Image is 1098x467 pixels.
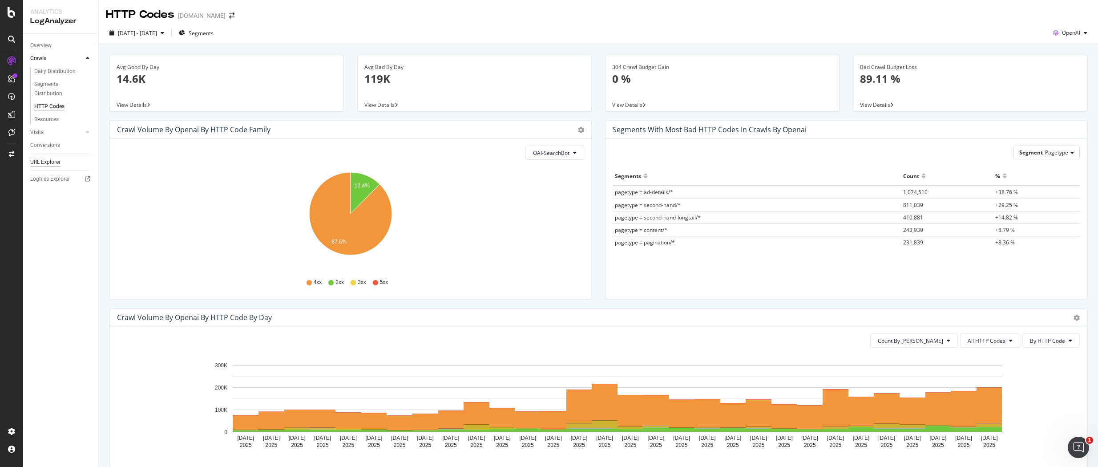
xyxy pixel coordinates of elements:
span: OpenAI [1062,29,1080,37]
span: 5xx [380,279,388,286]
div: 304 Crawl Budget Gain [612,63,832,71]
span: 1,074,510 [903,188,928,196]
a: Crawls [30,54,83,63]
text: [DATE] [391,435,408,441]
div: gear [578,127,584,133]
text: [DATE] [468,435,485,441]
text: [DATE] [571,435,588,441]
text: 2025 [881,442,893,448]
text: 2025 [958,442,970,448]
text: [DATE] [237,435,254,441]
div: Analytics [30,7,91,16]
div: Crawl Volume by openai by HTTP Code by Day [117,313,272,322]
text: 2025 [471,442,483,448]
text: 2025 [573,442,585,448]
div: % [995,169,1000,183]
text: 2025 [240,442,252,448]
div: Daily Distribution [34,67,76,76]
a: Visits [30,128,83,137]
div: Resources [34,115,59,124]
text: [DATE] [930,435,947,441]
button: Segments [175,26,217,40]
span: 4xx [314,279,322,286]
span: +14.82 % [995,214,1018,221]
iframe: Intercom live chat [1068,437,1089,458]
p: 119K [364,71,585,86]
a: Segments Distribution [34,80,92,98]
span: pagetype = pagination/* [615,239,675,246]
span: Segment [1019,149,1043,156]
text: 100K [215,407,227,413]
span: pagetype = second-hand/* [615,201,681,209]
p: 0 % [612,71,832,86]
text: [DATE] [776,435,793,441]
div: arrow-right-arrow-left [229,12,234,19]
a: Resources [34,115,92,124]
text: [DATE] [442,435,459,441]
span: +8.79 % [995,226,1015,234]
text: 2025 [317,442,329,448]
text: 0 [224,429,227,435]
div: Bad Crawl Budget Loss [860,63,1080,71]
text: 300K [215,362,227,369]
div: Conversions [30,141,60,150]
div: Crawl Volume by openai by HTTP Code Family [117,125,270,134]
text: [DATE] [494,435,511,441]
div: URL Explorer [30,158,61,167]
div: Avg Bad By Day [364,63,585,71]
text: 2025 [778,442,790,448]
text: 2025 [496,442,508,448]
span: 1 [1086,437,1093,444]
div: Segments Distribution [34,80,84,98]
text: 2025 [342,442,354,448]
text: 2025 [650,442,662,448]
text: [DATE] [827,435,844,441]
text: 200K [215,385,227,391]
a: Overview [30,41,92,50]
span: View Details [860,101,890,109]
text: 87.6% [331,239,347,245]
text: [DATE] [314,435,331,441]
text: [DATE] [750,435,767,441]
span: [DATE] - [DATE] [118,29,157,37]
span: 243,939 [903,226,923,234]
span: Pagetype [1045,149,1068,156]
button: Count By [PERSON_NAME] [870,333,958,348]
span: 811,039 [903,201,923,209]
span: By HTTP Code [1030,337,1065,345]
text: [DATE] [981,435,998,441]
a: Daily Distribution [34,67,92,76]
text: 2025 [548,442,560,448]
text: [DATE] [648,435,665,441]
text: 2025 [830,442,842,448]
text: 2025 [419,442,431,448]
button: By HTTP Code [1022,333,1080,348]
p: 89.11 % [860,71,1080,86]
text: 2025 [804,442,816,448]
text: [DATE] [596,435,613,441]
text: 2025 [932,442,944,448]
text: 2025 [676,442,688,448]
div: [DOMAIN_NAME] [178,11,226,20]
button: All HTTP Codes [960,333,1020,348]
text: 2025 [291,442,303,448]
button: OpenAI [1050,26,1091,40]
text: 2025 [855,442,867,448]
text: [DATE] [955,435,972,441]
span: pagetype = second-hand-longtail/* [615,214,701,221]
text: [DATE] [519,435,536,441]
text: [DATE] [622,435,639,441]
span: View Details [364,101,395,109]
a: URL Explorer [30,158,92,167]
div: HTTP Codes [106,7,174,22]
span: 3xx [358,279,366,286]
div: gear [1074,315,1080,321]
text: [DATE] [878,435,895,441]
text: [DATE] [289,435,306,441]
div: Avg Good By Day [117,63,337,71]
text: 12.4% [355,183,370,189]
div: Crawls [30,54,46,63]
text: 2025 [368,442,380,448]
text: [DATE] [417,435,434,441]
span: +8.36 % [995,239,1015,246]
